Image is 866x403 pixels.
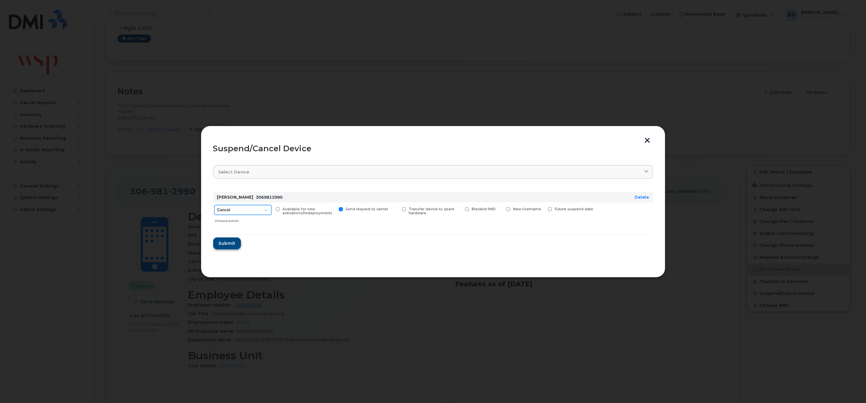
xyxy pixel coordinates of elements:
[472,207,496,211] span: Blacklist IMEI
[215,216,271,224] div: Choose action
[540,207,543,211] input: Future suspend date
[219,169,250,175] span: Select device
[219,240,235,246] span: Submit
[394,207,397,211] input: Transfer device to spare hardware
[499,207,502,211] input: New Username
[268,207,271,211] input: Available for new activations/redeployments
[635,195,649,200] a: Delete
[217,195,254,200] strong: [PERSON_NAME]
[513,207,541,211] span: New Username
[213,237,241,249] button: Submit
[213,165,653,179] a: Select device
[256,195,283,200] span: 3069812990
[213,145,653,153] div: Suspend/Cancel Device
[457,207,460,211] input: Blacklist IMEI
[331,207,334,211] input: Send request to carrier
[409,207,454,216] span: Transfer device to spare hardware
[555,207,593,211] span: Future suspend date
[282,207,332,216] span: Available for new activations/redeployments
[346,207,388,211] span: Send request to carrier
